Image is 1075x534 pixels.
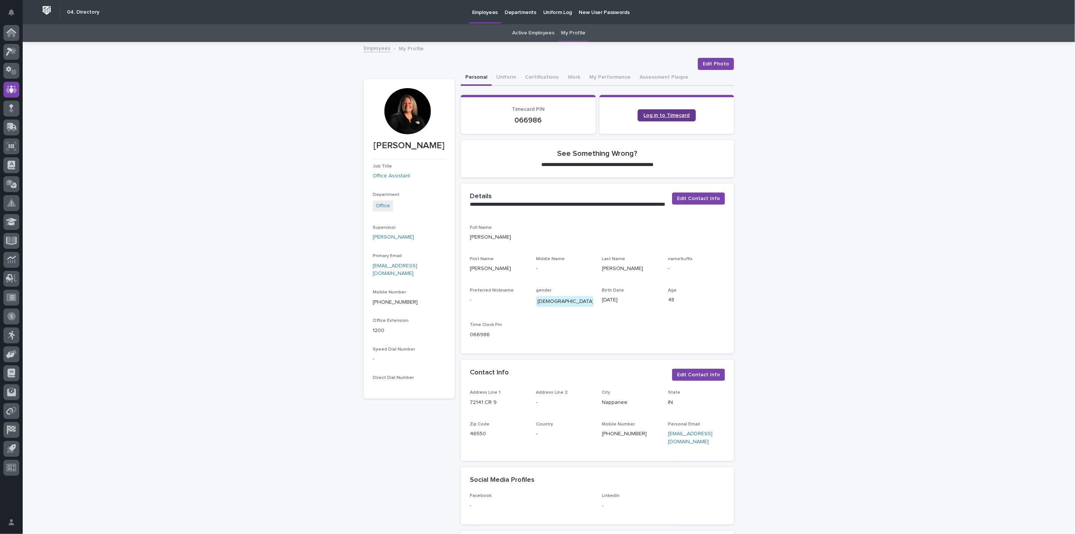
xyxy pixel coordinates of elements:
span: Facebook [470,494,491,498]
p: 1200 [373,327,446,335]
p: - [536,399,593,407]
span: Log in to Timecard [644,113,690,118]
p: - [668,265,725,273]
span: Timecard PIN [512,107,545,112]
span: Birth Date [602,288,624,293]
button: My Performance [585,70,635,86]
div: [DEMOGRAPHIC_DATA] [536,296,595,307]
span: gender [536,288,551,293]
span: Primary Email [373,254,402,258]
button: Work [563,70,585,86]
button: Uniform [492,70,520,86]
a: Office [376,202,390,210]
button: Personal [461,70,492,86]
span: Middle Name [536,257,565,261]
p: - [470,502,593,510]
button: Edit Photo [698,58,734,70]
a: Employees [364,43,390,52]
a: [PHONE_NUMBER] [602,431,647,436]
span: Address Line 2 [536,390,568,395]
p: - [470,296,527,304]
span: Mobile Number [602,422,635,427]
a: Log in to Timecard [638,109,696,121]
span: Job Title [373,164,392,169]
span: Speed Dial Number [373,347,415,352]
p: IN [668,399,725,407]
p: [PERSON_NAME] [470,265,527,273]
div: Notifications [9,9,19,21]
span: Edit Contact Info [677,371,720,379]
span: Direct Dial Number [373,376,414,380]
span: Age [668,288,677,293]
span: State [668,390,680,395]
span: Zip Code [470,422,489,427]
button: Certifications [520,70,563,86]
span: Full Name [470,225,492,230]
p: [DATE] [602,296,659,304]
a: [PHONE_NUMBER] [373,300,418,305]
h2: See Something Wrong? [558,149,638,158]
p: 72141 CR 9 [470,399,527,407]
span: City [602,390,610,395]
p: - [536,265,593,273]
img: Workspace Logo [40,3,54,17]
p: - [602,502,725,510]
p: 46550 [470,430,527,438]
p: My Profile [399,44,424,52]
button: Notifications [3,5,19,20]
span: Department [373,192,400,197]
p: [PERSON_NAME] [373,140,446,151]
h2: Social Media Profiles [470,476,534,484]
span: Time Clock Pin [470,323,502,327]
span: Last Name [602,257,626,261]
p: - [373,355,446,363]
span: First Name [470,257,494,261]
button: Edit Contact Info [672,192,725,205]
span: LinkedIn [602,494,620,498]
span: nameSuffix [668,257,692,261]
p: - [536,430,593,438]
span: Country [536,422,553,427]
span: Personal Email [668,422,700,427]
h2: Details [470,192,492,201]
a: [EMAIL_ADDRESS][DOMAIN_NAME] [668,431,713,444]
button: Assessment Plaque [635,70,693,86]
p: Nappanee [602,399,659,407]
span: Edit Photo [703,60,729,68]
p: [PERSON_NAME] [602,265,659,273]
p: 066986 [470,116,587,125]
span: Edit Contact Info [677,195,720,202]
a: [PERSON_NAME] [373,233,414,241]
a: [EMAIL_ADDRESS][DOMAIN_NAME] [373,263,417,276]
p: [PERSON_NAME] [470,233,725,241]
h2: Contact Info [470,369,509,377]
span: Supervisor [373,225,396,230]
a: Office Assistant [373,172,410,180]
p: 066986 [470,331,527,339]
span: Mobile Number [373,290,406,295]
p: 48 [668,296,725,304]
h2: 04. Directory [67,9,99,16]
a: Active Employees [513,24,555,42]
span: Office Extension [373,318,409,323]
a: My Profile [561,24,586,42]
span: Address Line 1 [470,390,500,395]
button: Edit Contact Info [672,369,725,381]
span: Preferred Nickname [470,288,514,293]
